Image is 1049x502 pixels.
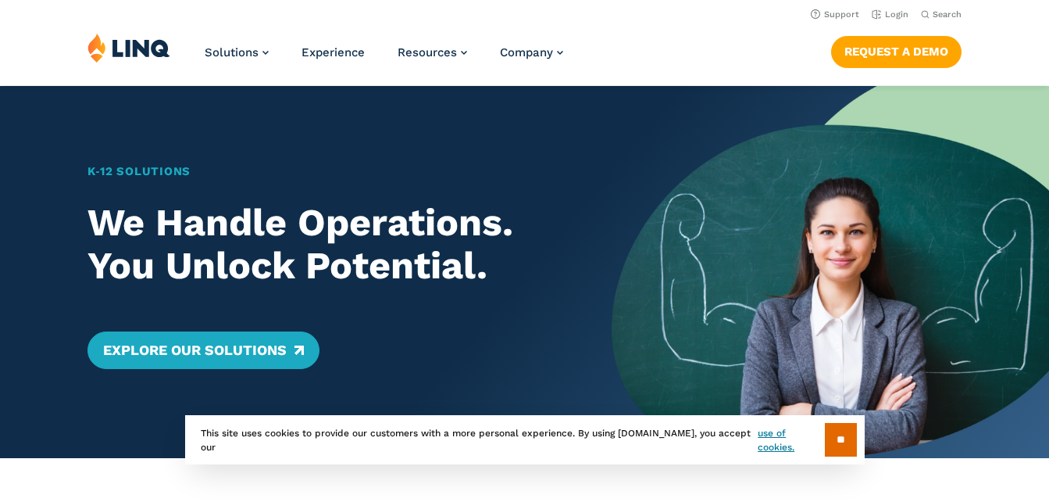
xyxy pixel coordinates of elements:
[205,45,259,59] span: Solutions
[398,45,467,59] a: Resources
[301,45,365,59] a: Experience
[612,86,1049,458] img: Home Banner
[872,9,908,20] a: Login
[758,426,824,454] a: use of cookies.
[933,9,962,20] span: Search
[831,36,962,67] a: Request a Demo
[87,33,170,63] img: LINQ | K‑12 Software
[205,45,269,59] a: Solutions
[831,33,962,67] nav: Button Navigation
[205,33,563,84] nav: Primary Navigation
[500,45,563,59] a: Company
[811,9,859,20] a: Support
[87,201,569,289] h2: We Handle Operations. You Unlock Potential.
[500,45,553,59] span: Company
[921,9,962,20] button: Open Search Bar
[398,45,457,59] span: Resources
[185,415,865,464] div: This site uses cookies to provide our customers with a more personal experience. By using [DOMAIN...
[87,332,319,369] a: Explore Our Solutions
[87,163,569,180] h1: K‑12 Solutions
